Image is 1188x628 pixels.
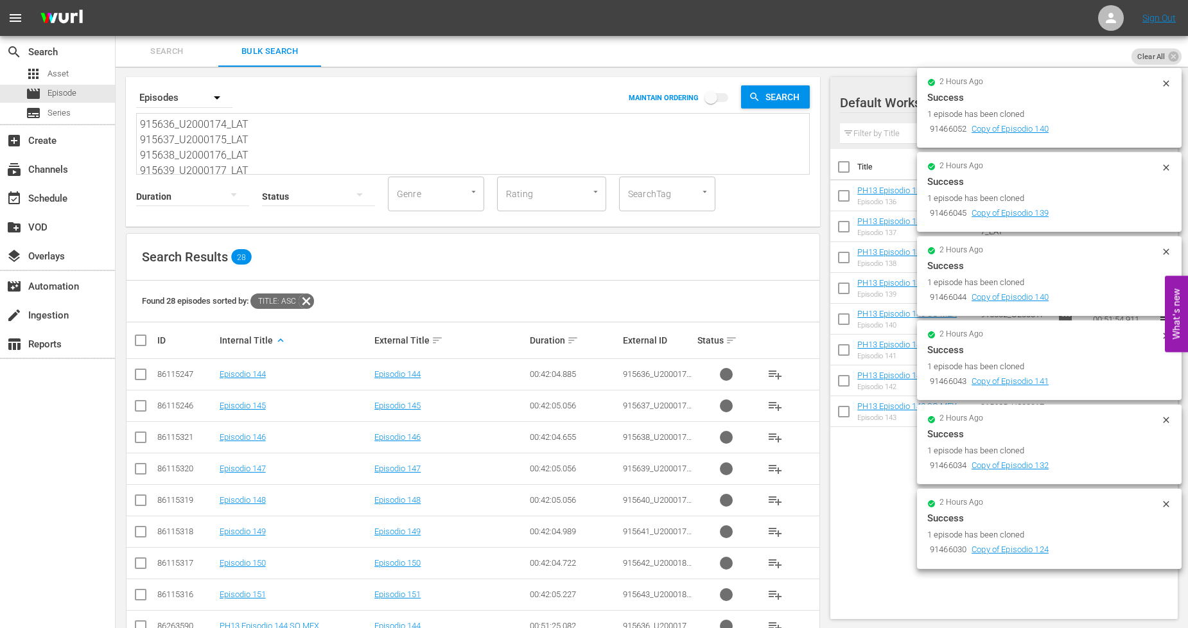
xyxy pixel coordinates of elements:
a: Episodio 150 [374,558,421,568]
button: Search [741,85,810,109]
div: Status [697,333,756,348]
button: playlist_add [760,516,791,547]
a: Episodio 144 [374,369,421,379]
div: Episodio 141 [857,352,957,360]
span: Asset [26,66,41,82]
span: Asset [48,67,69,80]
button: playlist_add [760,485,791,516]
th: Title [857,149,974,185]
a: Episodio 145 [220,401,266,410]
span: movie [26,86,41,101]
span: 915637_U2000175_LAT [623,401,692,420]
div: Internal Title [220,333,371,348]
a: Episodio 151 [374,589,421,599]
span: 2 hours ago [939,161,983,171]
div: 1 episode has been cloned [927,360,1158,373]
div: 86115247 [157,369,216,379]
span: sort [726,335,737,346]
span: playlist_add [767,555,783,571]
a: Episodio 148 [374,495,421,505]
div: ID [157,335,216,345]
textarea: 915636_U2000174_LAT 915637_U2000175_LAT 915638_U2000176_LAT 915639_U2000177_LAT 915640_U2000178_L... [140,117,809,175]
span: add_box [6,133,22,148]
div: 86115246 [157,401,216,410]
div: Episodio 137 [857,229,957,237]
div: Episodio 140 [857,321,957,329]
span: Reports [6,336,22,352]
div: Success [927,258,1171,274]
span: playlist_add [767,461,783,476]
button: Open [590,186,602,198]
td: 91466044 [927,289,969,306]
div: 00:42:04.989 [530,527,619,536]
span: Schedule [6,191,22,206]
a: PH13 Episodio 142 SO MEX [857,371,957,380]
a: Episodio 149 [374,527,421,536]
div: 00:42:05.056 [530,401,619,410]
td: 91466030 [927,541,969,559]
span: sort [432,335,443,346]
span: playlist_add [767,398,783,414]
div: Episodio 143 [857,414,957,422]
span: playlist_add [767,367,783,382]
span: 915640_U2000178_LAT [623,495,692,514]
a: Copy of Episodio 141 [972,376,1049,386]
span: 915638_U2000176_LAT [623,432,692,451]
div: Episodio 139 [857,290,957,299]
a: PH13 Episodio 137 SO MEX [857,216,957,226]
td: 91466045 [927,205,969,222]
div: 1 episode has been cloned [927,444,1158,457]
span: 915641_U2000179_LAT [623,527,692,546]
div: 86115316 [157,589,216,599]
div: 00:42:05.056 [530,495,619,505]
a: Copy of Episodio 124 [972,545,1049,554]
span: 2 hours ago [939,245,983,256]
a: Sign Out [1142,13,1176,23]
button: Open [467,186,480,198]
span: Ingestion [6,308,22,323]
div: Duration [530,333,619,348]
span: playlist_add [767,587,783,602]
span: Found 28 episodes sorted by: [142,296,314,306]
button: Open Feedback Widget [1165,276,1188,353]
span: playlist_add [767,493,783,508]
button: Open [699,186,711,198]
div: 86115317 [157,558,216,568]
div: 1 episode has been cloned [927,108,1158,121]
div: 86115320 [157,464,216,473]
a: PH13 Episodio 143 SO MEX [857,401,957,411]
a: Episodio 147 [374,464,421,473]
div: Default Workspace [840,85,1155,121]
button: playlist_add [760,390,791,421]
button: playlist_add [760,422,791,453]
div: 00:42:04.885 [530,369,619,379]
span: Episode [48,87,76,100]
span: keyboard_arrow_up [275,335,286,346]
span: subscriptions [6,162,22,177]
span: 915636_U2000174_LAT [623,369,692,388]
div: 00:42:04.655 [530,432,619,442]
td: 91466043 [927,373,969,390]
a: Episodio 144 [220,369,266,379]
span: Search [760,85,810,109]
span: 915639_U2000177_LAT [623,464,692,483]
td: 91466034 [927,457,969,475]
span: 2 hours ago [939,77,983,87]
button: playlist_add [760,548,791,579]
a: Copy of Episodio 140 [972,292,1049,302]
div: Success [927,342,1171,358]
div: Episodes [136,80,232,116]
div: Episodio 142 [857,383,957,391]
span: Title: asc [250,293,299,309]
span: sort [567,335,579,346]
a: Episodio 150 [220,558,266,568]
div: 86115318 [157,527,216,536]
span: playlist_add [767,430,783,445]
span: 28 [231,252,252,261]
div: 1 episode has been cloned [927,276,1158,289]
span: Overlays [6,249,22,264]
span: Series [26,105,41,121]
span: Search [6,44,22,60]
div: 1 episode has been cloned [927,192,1158,205]
a: Episodio 147 [220,464,266,473]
